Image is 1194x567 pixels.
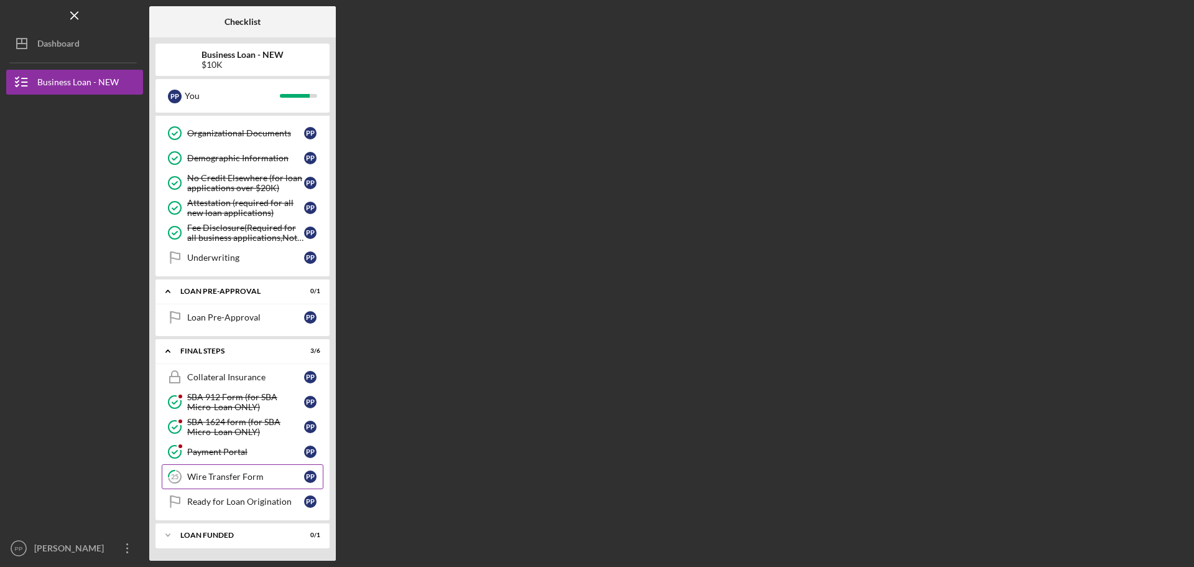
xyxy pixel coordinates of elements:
[187,223,304,243] div: Fee Disclosure(Required for all business applications,Not needed for Contractor loans)
[162,365,323,390] a: Collateral InsurancePP
[304,152,317,164] div: P P
[187,417,304,437] div: SBA 1624 form (for SBA Micro-Loan ONLY)
[162,171,323,195] a: No Credit Elsewhere (for loan applications over $20K)PP
[180,532,289,539] div: LOAN FUNDED
[201,60,284,70] div: $10K
[162,439,323,464] a: Payment PortalPP
[187,472,304,482] div: Wire Transfer Form
[304,202,317,214] div: P P
[6,31,143,56] button: Dashboard
[304,127,317,139] div: P P
[304,311,317,324] div: P P
[304,177,317,189] div: P P
[224,17,261,27] b: Checklist
[187,198,304,218] div: Attestation (required for all new loan applications)
[304,251,317,264] div: P P
[298,347,320,355] div: 3 / 6
[187,128,304,138] div: Organizational Documents
[6,70,143,95] button: Business Loan - NEW
[31,536,112,564] div: [PERSON_NAME]
[162,464,323,489] a: 25Wire Transfer FormPP
[6,536,143,561] button: PP[PERSON_NAME]
[162,489,323,514] a: Ready for Loan OriginationPP
[180,288,289,295] div: LOAN PRE-APPROVAL
[304,471,317,483] div: P P
[298,288,320,295] div: 0 / 1
[187,497,304,507] div: Ready for Loan Origination
[187,153,304,163] div: Demographic Information
[168,90,182,103] div: P P
[304,495,317,508] div: P P
[162,121,323,146] a: Organizational DocumentsPP
[162,195,323,220] a: Attestation (required for all new loan applications)PP
[15,545,23,552] text: PP
[187,372,304,382] div: Collateral Insurance
[187,173,304,193] div: No Credit Elsewhere (for loan applications over $20K)
[304,396,317,408] div: P P
[37,31,80,59] div: Dashboard
[304,227,317,239] div: P P
[180,347,289,355] div: FINAL STEPS
[187,312,304,322] div: Loan Pre-Approval
[162,390,323,415] a: SBA 912 Form (for SBA Micro-Loan ONLY)PP
[162,415,323,439] a: SBA 1624 form (for SBA Micro-Loan ONLY)PP
[171,473,178,481] tspan: 25
[187,447,304,457] div: Payment Portal
[162,305,323,330] a: Loan Pre-ApprovalPP
[304,421,317,433] div: P P
[185,85,280,106] div: You
[304,371,317,383] div: P P
[298,532,320,539] div: 0 / 1
[187,253,304,263] div: Underwriting
[162,245,323,270] a: UnderwritingPP
[162,220,323,245] a: Fee Disclosure(Required for all business applications,Not needed for Contractor loans)PP
[304,446,317,458] div: P P
[37,70,119,98] div: Business Loan - NEW
[162,146,323,171] a: Demographic InformationPP
[187,392,304,412] div: SBA 912 Form (for SBA Micro-Loan ONLY)
[201,50,284,60] b: Business Loan - NEW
